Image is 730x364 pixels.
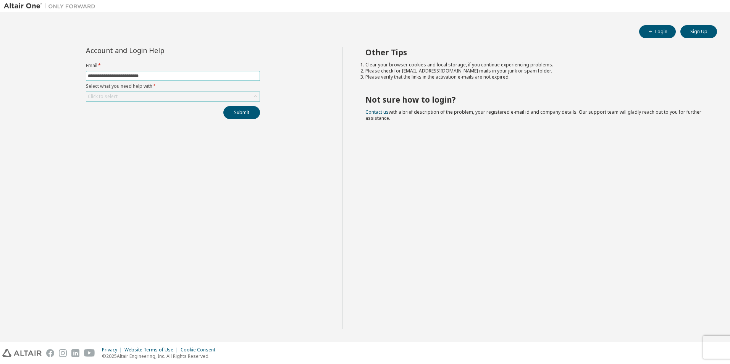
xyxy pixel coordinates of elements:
button: Login [639,25,676,38]
img: Altair One [4,2,99,10]
img: linkedin.svg [71,349,79,357]
button: Sign Up [680,25,717,38]
button: Submit [223,106,260,119]
img: altair_logo.svg [2,349,42,357]
h2: Other Tips [365,47,704,57]
img: facebook.svg [46,349,54,357]
label: Select what you need help with [86,83,260,89]
img: instagram.svg [59,349,67,357]
div: Website Terms of Use [124,347,181,353]
div: Cookie Consent [181,347,220,353]
div: Privacy [102,347,124,353]
li: Clear your browser cookies and local storage, if you continue experiencing problems. [365,62,704,68]
p: © 2025 Altair Engineering, Inc. All Rights Reserved. [102,353,220,359]
h2: Not sure how to login? [365,95,704,105]
div: Account and Login Help [86,47,225,53]
a: Contact us [365,109,389,115]
div: Click to select [88,93,118,100]
label: Email [86,63,260,69]
div: Click to select [86,92,260,101]
li: Please verify that the links in the activation e-mails are not expired. [365,74,704,80]
span: with a brief description of the problem, your registered e-mail id and company details. Our suppo... [365,109,701,121]
li: Please check for [EMAIL_ADDRESS][DOMAIN_NAME] mails in your junk or spam folder. [365,68,704,74]
img: youtube.svg [84,349,95,357]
